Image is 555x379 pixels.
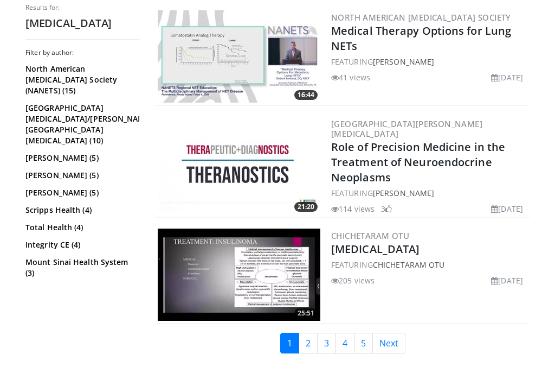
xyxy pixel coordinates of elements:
li: [DATE] [491,203,523,214]
a: North American [MEDICAL_DATA] Society (NANETS) (15) [25,64,137,96]
li: 114 views [331,203,375,214]
a: [PERSON_NAME] (5) [25,153,137,163]
a: Total Health (4) [25,222,137,233]
li: 41 views [331,72,370,83]
a: Chichetaram Otu [373,260,445,270]
div: FEATURING [331,56,527,67]
span: 21:20 [294,202,318,212]
li: 205 views [331,275,375,286]
h2: [MEDICAL_DATA] [25,16,139,30]
a: [GEOGRAPHIC_DATA][MEDICAL_DATA]/[PERSON_NAME][GEOGRAPHIC_DATA][MEDICAL_DATA] (10) [25,103,137,146]
img: 82d83eb3-ac37-4c4c-aa5c-8550d0c9a2d7.300x170_q85_crop-smart_upscale.jpg [158,119,320,212]
span: 25:51 [294,308,318,318]
a: Next [372,333,405,353]
a: Integrity CE (4) [25,239,137,250]
div: FEATURING [331,259,527,270]
a: 25:51 [158,229,320,321]
a: [GEOGRAPHIC_DATA][PERSON_NAME][MEDICAL_DATA] [331,118,482,139]
a: 3 [317,333,336,353]
a: 5 [354,333,373,353]
a: 4 [335,333,354,353]
a: Role of Precision Medicine in the Treatment of Neuroendocrine Neoplasms [331,140,505,185]
li: [DATE] [491,275,523,286]
li: [DATE] [491,72,523,83]
a: 21:20 [158,119,320,212]
a: Medical Therapy Options for Lung NETs [331,23,511,53]
img: 827dac22-66d6-4b9c-9c44-7fbc0248d792.300x170_q85_crop-smart_upscale.jpg [158,229,320,321]
span: 16:44 [294,90,318,100]
a: Scripps Health (4) [25,205,137,216]
a: [PERSON_NAME] [373,56,434,67]
a: [PERSON_NAME] (5) [25,187,137,198]
a: 1 [280,333,299,353]
a: Chichetaram Otu [331,230,409,241]
a: 2 [299,333,318,353]
a: [PERSON_NAME] [373,188,434,198]
div: FEATURING [331,187,527,199]
h3: Filter by author: [25,48,139,57]
a: Mount Sinai Health System (3) [25,257,137,279]
img: 519210af-eaa8-45ee-a075-b5cd08e448dd.300x170_q85_crop-smart_upscale.jpg [158,10,320,103]
a: [PERSON_NAME] (5) [25,170,137,181]
a: 16:44 [158,10,320,103]
nav: Search results pages [156,333,530,353]
a: [MEDICAL_DATA] [331,242,420,256]
a: North American [MEDICAL_DATA] Society [331,12,511,23]
p: Results for: [25,3,139,12]
li: 3 [381,203,392,214]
